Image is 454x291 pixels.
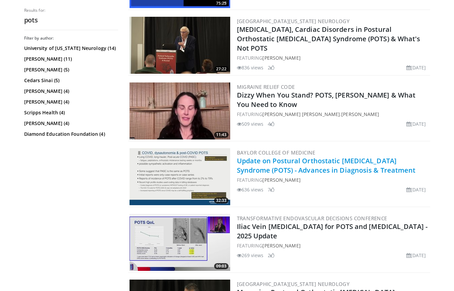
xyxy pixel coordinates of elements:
[237,222,428,240] a: Iliac Vein [MEDICAL_DATA] for POTS and [MEDICAL_DATA] - 2025 Update
[237,91,416,109] a: Dizzy When You Stand? POTS, [PERSON_NAME] & What You Need to Know
[130,148,230,205] img: 776c598e-004d-4995-8a45-b917aebde4c3.300x170_q85_crop-smart_upscale.jpg
[262,111,340,117] a: [PERSON_NAME] [PERSON_NAME]
[24,66,116,73] a: [PERSON_NAME] (5)
[24,131,116,137] a: Diamond Education Foundation (4)
[268,252,274,259] li: 2
[268,120,274,127] li: 4
[406,186,426,193] li: [DATE]
[237,54,429,61] div: FEATURING
[214,66,229,72] span: 27:22
[268,186,274,193] li: 7
[24,77,116,84] a: Cedars Sinai (5)
[237,242,429,249] div: FEATURING
[237,281,350,287] a: [GEOGRAPHIC_DATA][US_STATE] Neurology
[406,64,426,71] li: [DATE]
[237,149,315,156] a: Baylor College of Medicine
[24,45,116,52] a: University of [US_STATE] Neurology (14)
[130,17,230,74] a: 27:22
[341,111,379,117] a: [PERSON_NAME]
[130,148,230,205] a: 32:33
[237,111,429,118] div: FEATURING ,
[262,177,300,183] a: [PERSON_NAME]
[237,64,264,71] li: 836 views
[237,120,264,127] li: 509 views
[268,64,274,71] li: 2
[24,99,116,105] a: [PERSON_NAME] (4)
[237,83,295,90] a: Migraine Relief Code
[237,252,264,259] li: 269 views
[24,109,116,116] a: Scripps Health (4)
[24,88,116,95] a: [PERSON_NAME] (4)
[237,156,416,175] a: Update on Postural Orthostatic [MEDICAL_DATA] Syndrome (POTS) - Advances in Diagnosis & Treatment
[406,120,426,127] li: [DATE]
[24,120,116,127] a: [PERSON_NAME] (4)
[237,18,350,24] a: [GEOGRAPHIC_DATA][US_STATE] Neurology
[262,242,300,249] a: [PERSON_NAME]
[24,8,118,13] p: Results for:
[24,36,118,41] h3: Filter by author:
[214,132,229,138] span: 11:43
[130,82,230,139] img: 655894ab-0a3e-418c-80c9-ce7037b8dae7.300x170_q85_crop-smart_upscale.jpg
[237,25,420,53] a: [MEDICAL_DATA], Cardiac Disorders in Postural Orthostatic [MEDICAL_DATA] Syndrome (POTS) & What's...
[130,214,230,271] img: 51eb6f44-c936-4252-ad51-bc2be5a8a8b9.300x170_q85_crop-smart_upscale.jpg
[130,214,230,271] a: 09:03
[237,186,264,193] li: 636 views
[130,17,230,74] img: ac118610-d5a8-44d4-9e47-472249834aa5.300x170_q85_crop-smart_upscale.jpg
[214,0,229,6] span: 75:25
[406,252,426,259] li: [DATE]
[24,56,116,62] a: [PERSON_NAME] (11)
[214,197,229,203] span: 32:33
[237,176,429,183] div: FEATURING
[237,215,387,222] a: Transformative Endovascular Decisions Conference
[130,82,230,139] a: 11:43
[24,16,118,24] h2: pots
[214,263,229,269] span: 09:03
[262,55,300,61] a: [PERSON_NAME]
